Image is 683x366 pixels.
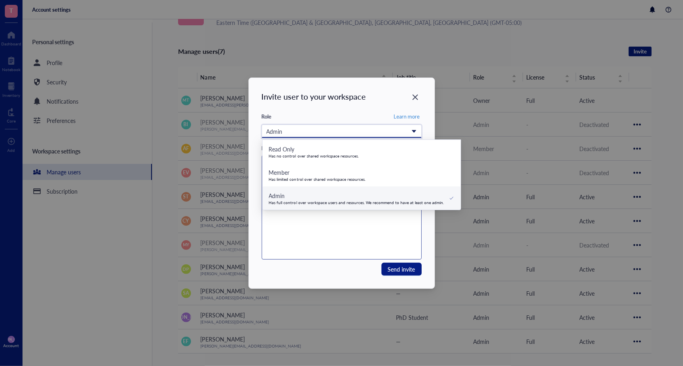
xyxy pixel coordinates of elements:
[388,265,415,274] span: Send invite
[269,168,290,177] div: Member
[267,127,408,136] div: Admin
[409,92,422,102] span: Close
[269,177,366,182] div: Has limited control over shared workspace resources.
[269,145,295,153] div: Read Only
[394,113,420,120] span: Learn more
[262,113,272,120] div: Role
[269,153,359,158] div: Has no control over shared workspace resources.
[262,91,422,102] div: Invite user to your workspace
[392,112,421,121] button: Learn more
[381,263,422,276] button: Send invite
[262,145,277,152] div: Emails
[269,191,444,200] div: Admin
[269,200,444,205] div: Has full control over workspace users and resources. We recommend to have at least one admin.
[409,91,422,104] button: Close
